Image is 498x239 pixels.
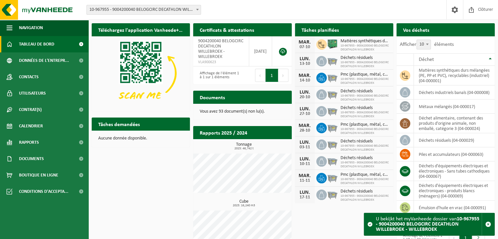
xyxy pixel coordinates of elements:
span: Calendrier [19,118,43,134]
span: Déchets résiduels [341,189,390,194]
div: LUN. [298,156,311,162]
div: 11-11 [298,178,311,183]
div: 20-10 [298,95,311,100]
h2: Certificats & attestations [193,23,261,36]
span: Pmc (plastique, métal, carton boisson) (industriel) [341,172,390,177]
img: WB-2500-GAL-GY-01 [327,88,338,100]
img: WB-2500-GAL-GY-01 [327,122,338,133]
td: déchets d'équipements électriques et électroniques - Sans tubes cathodiques (04-000067) [414,161,495,181]
span: Contrat(s) [19,101,42,118]
div: LUN. [298,90,311,95]
img: WB-2500-GAL-GY-01 [327,189,338,200]
img: WB-2500-GAL-GY-01 [327,105,338,116]
div: 03-11 [298,145,311,150]
span: 10-967955 - 9004200040 BELOGCIRC DECATHLON WILLEBROEK - WILLEBROEK [87,5,201,14]
img: WB-2500-GAL-GY-01 [327,172,338,183]
span: 10 [417,40,431,49]
div: LUN. [298,140,311,145]
img: WB-2500-GAL-GY-01 [327,155,338,166]
img: PB-HB-1400-HPE-GN-01 [327,38,338,49]
h2: Rapports 2025 / 2024 [193,126,254,139]
span: 10-967955 - 9004200040 BELOGCIRC DECATHLON WILLEBROEK [341,161,390,169]
div: 13-10 [298,62,311,66]
span: Navigation [19,20,43,36]
div: MAR. [298,40,311,45]
div: 17-11 [298,195,311,200]
td: Piles et accumulateurs (04-000063) [414,147,495,161]
h2: Téléchargez l'application Vanheede+ maintenant! [92,23,190,36]
h3: Tonnage [196,142,291,150]
span: 10-967955 - 9004200040 BELOGCIRC DECATHLON WILLEBROEK [341,94,390,102]
span: 10-967955 - 9004200040 BELOGCIRC DECATHLON WILLEBROEK [341,77,390,85]
div: LUN. [298,190,311,195]
span: Déchets résiduels [341,55,390,61]
td: déchets d'équipements électriques et électroniques - produits blancs (ménagers) (04-000069) [414,181,495,201]
td: matières synthétiques durs mélangées (PE, PP et PVC), recyclables (industriel) (04-000001) [414,66,495,85]
span: Pmc (plastique, métal, carton boisson) (industriel) [341,122,390,127]
span: Données de l'entrepr... [19,52,69,69]
td: [DATE] [249,36,272,66]
h2: Tâches demandées [92,118,146,130]
strong: 10-967955 - 9004200040 BELOGCIRC DECATHLON WILLEBROEK - WILLEBROEK [376,216,479,232]
div: LUN. [298,106,311,112]
span: Déchets résiduels [341,89,390,94]
h2: Vos déchets [397,23,436,36]
button: 1 [266,69,278,82]
img: WB-2500-GAL-GY-01 [327,55,338,66]
td: déchets industriels banals (04-000008) [414,85,495,100]
div: MAR. [298,173,311,178]
div: MAR. [298,123,311,128]
span: Matières synthétiques durs mélangées (pe, pp et pvc), recyclables (industriel) [341,39,390,44]
td: émulsion d'huile en vrac (04-000091) [414,201,495,215]
span: 2025: 16,240 m3 [196,204,291,207]
button: Next [278,69,288,82]
span: Tableau de bord [19,36,54,52]
span: Déchets résiduels [341,156,390,161]
div: Affichage de l'élément 1 à 1 sur 1 éléments [196,68,239,83]
span: Déchets résiduels [341,139,390,144]
div: MAR. [298,73,311,78]
span: VLA900623 [198,60,244,65]
span: Documents [19,151,44,167]
td: déchet alimentaire, contenant des produits d'origine animale, non emballé, catégorie 3 (04-000024) [414,114,495,133]
td: métaux mélangés (04-000017) [414,100,495,114]
span: Contacts [19,69,39,85]
div: 10-11 [298,162,311,166]
a: Consulter les rapports [235,139,291,152]
div: 27-10 [298,112,311,116]
span: 10-967955 - 9004200040 BELOGCIRC DECATHLON WILLEBROEK [341,194,390,202]
h3: Cube [196,199,291,207]
div: LUN. [298,56,311,62]
p: Aucune donnée disponible. [98,136,183,141]
button: Previous [255,69,266,82]
span: Utilisateurs [19,85,46,101]
span: 10-967955 - 9004200040 BELOGCIRC DECATHLON WILLEBROEK - WILLEBROEK [86,5,201,15]
span: Pmc (plastique, métal, carton boisson) (industriel) [341,72,390,77]
span: 2025: 46,742 t [196,147,291,150]
td: déchets résiduels (04-000029) [414,133,495,147]
span: Déchet [419,57,434,62]
span: 10 [416,40,431,49]
img: WB-2500-GAL-GY-01 [327,72,338,83]
span: Conditions d'accepta... [19,183,68,200]
div: 14-10 [298,78,311,83]
span: Rapports [19,134,39,151]
div: 07-10 [298,45,311,49]
span: 10-967955 - 9004200040 BELOGCIRC DECATHLON WILLEBROEK [341,61,390,68]
span: 9004200040 BELOGCIRC DECATHLON WILLEBROEK - WILLEBROEK [198,39,243,59]
img: Download de VHEPlus App [92,36,190,110]
img: WB-2500-GAL-GY-01 [327,138,338,150]
span: 10-967955 - 9004200040 BELOGCIRC DECATHLON WILLEBROEK [341,177,390,185]
span: Déchets résiduels [341,105,390,111]
span: 10-967955 - 9004200040 BELOGCIRC DECATHLON WILLEBROEK [341,111,390,119]
span: Boutique en ligne [19,167,58,183]
span: 10-967955 - 9004200040 BELOGCIRC DECATHLON WILLEBROEK [341,127,390,135]
div: 28-10 [298,128,311,133]
label: Afficher éléments [400,42,454,47]
div: U bekijkt het myVanheede dossier van [376,213,482,235]
h2: Documents [193,91,231,103]
span: 10-967955 - 9004200040 BELOGCIRC DECATHLON WILLEBROEK [341,144,390,152]
span: 10-967955 - 9004200040 BELOGCIRC DECATHLON WILLEBROEK [341,44,390,52]
p: Vous avez 93 document(s) non lu(s). [200,109,285,114]
h2: Tâches planifiées [295,23,345,36]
